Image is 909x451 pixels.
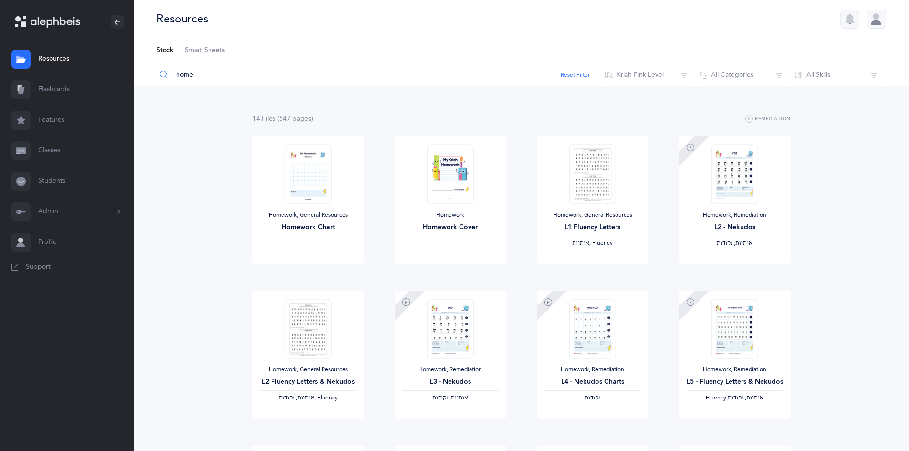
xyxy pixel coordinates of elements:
button: Reset Filter [561,71,590,79]
span: Fluency, [706,394,728,401]
div: Homework, General Resources [544,211,641,219]
div: Homework, General Resources [260,211,356,219]
span: ‫נקודות‬ [585,394,600,401]
div: Resources [157,11,208,27]
div: Homework Cover [402,222,499,232]
img: My_Homework_Chart_1_thumbnail_1716209946.png [284,144,331,204]
div: Homework, Remediation [402,366,499,374]
span: (547 page ) [277,115,313,123]
span: 14 File [252,115,275,123]
img: RemediationHomework-L2-Nekudos-K_EN_thumbnail_1724296785.png [711,144,758,204]
div: , Fluency [544,240,641,247]
span: Smart Sheets [185,46,225,55]
span: ‫אותיות, נקודות‬ [717,240,752,246]
img: RemediationHomework-L4_Nekudos_K_EN_thumbnail_1724298118.png [569,299,616,358]
div: Homework [402,211,499,219]
div: Homework, Remediation [687,366,783,374]
div: Homework, Remediation [544,366,641,374]
span: ‫אותיות‬ [572,240,589,246]
div: Homework, General Resources [260,366,356,374]
img: RemediationHomework-L5-Fluency_EN_thumbnail_1724336525.png [711,299,758,358]
div: L1 Fluency Letters [544,222,641,232]
button: All Skills [791,63,886,86]
div: L2 - Nekudos [687,222,783,232]
div: L5 - Fluency Letters & Nekudos [687,377,783,387]
img: RemediationHomework-L3-Nekudos-K_EN_thumbnail_1724337474.png [427,299,473,358]
img: Homework-Cover-EN_thumbnail_1597602968.png [427,144,473,204]
span: ‫אותיות, נקודות‬ [728,394,763,401]
div: L4 - Nekudos Charts [544,377,641,387]
span: s [308,115,311,123]
input: Search Resources [156,63,601,86]
span: s [272,115,275,123]
button: Remediation [745,114,791,125]
div: Homework, Remediation [687,211,783,219]
div: L3 - Nekudos [402,377,499,387]
div: Homework Chart [260,222,356,232]
div: , Fluency [260,394,356,402]
img: FluencyProgram-SpeedReading-L1_thumbnail_1736302830.png [569,144,616,204]
button: All Categories [696,63,791,86]
div: L2 Fluency Letters & Nekudos [260,377,356,387]
span: ‫אותיות, נקודות‬ [432,394,468,401]
button: Kriah Pink Level [601,63,696,86]
span: Support [26,262,51,272]
span: ‫אותיות, נקודות‬ [279,394,314,401]
img: FluencyProgram-SpeedReading-L2_thumbnail_1736302935.png [284,299,331,358]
